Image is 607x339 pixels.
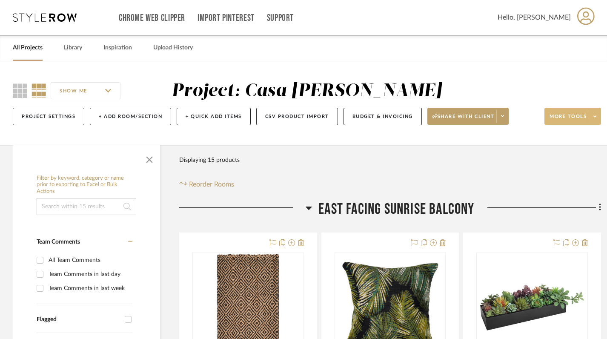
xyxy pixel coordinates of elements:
[37,316,120,323] div: Flagged
[13,42,43,54] a: All Projects
[49,253,130,267] div: All Team Comments
[153,42,193,54] a: Upload History
[179,179,234,190] button: Reorder Rooms
[177,108,251,125] button: + Quick Add Items
[13,108,84,125] button: Project Settings
[318,200,474,218] span: East Facing Sunrise Balcony
[256,108,338,125] button: CSV Product Import
[198,14,255,22] a: Import Pinterest
[432,113,495,126] span: Share with client
[90,108,171,125] button: + Add Room/Section
[103,42,132,54] a: Inspiration
[544,108,601,125] button: More tools
[172,82,442,100] div: Project: Casa [PERSON_NAME]
[498,12,571,23] span: Hello, [PERSON_NAME]
[179,152,240,169] div: Displaying 15 products
[37,175,136,195] h6: Filter by keyword, category or name prior to exporting to Excel or Bulk Actions
[49,282,130,295] div: Team Comments in last week
[344,108,422,125] button: Budget & Invoicing
[267,14,294,22] a: Support
[189,179,234,190] span: Reorder Rooms
[49,267,130,281] div: Team Comments in last day
[37,239,80,245] span: Team Comments
[64,42,82,54] a: Library
[119,14,185,22] a: Chrome Web Clipper
[550,113,587,126] span: More tools
[37,198,136,215] input: Search within 15 results
[427,108,509,125] button: Share with client
[141,149,158,167] button: Close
